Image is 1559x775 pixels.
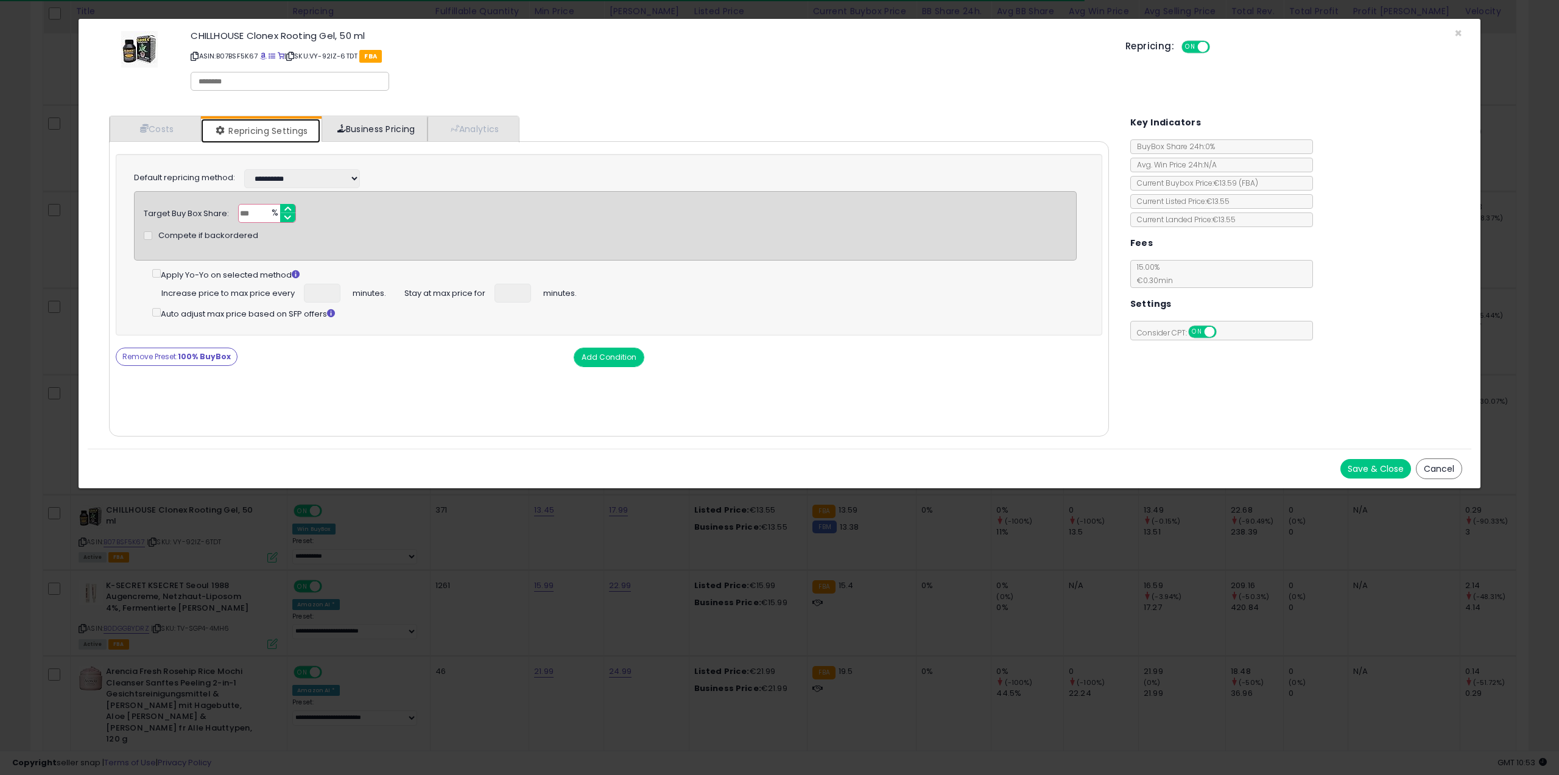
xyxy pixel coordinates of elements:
[1131,196,1230,206] span: Current Listed Price: €13.55
[158,230,258,242] span: Compete if backordered
[144,204,229,220] div: Target Buy Box Share:
[1239,178,1258,188] span: ( FBA )
[574,348,644,367] button: Add Condition
[1125,41,1174,51] h5: Repricing:
[1130,115,1202,130] h5: Key Indicators
[116,348,238,366] button: Remove Preset:
[201,119,320,143] a: Repricing Settings
[264,205,284,223] span: %
[1131,275,1173,286] span: €0.30 min
[191,31,1107,40] h3: CHILLHOUSE Clonex Rooting Gel, 50 ml
[152,306,1077,320] div: Auto adjust max price based on SFP offers
[322,116,428,141] a: Business Pricing
[1131,214,1236,225] span: Current Landed Price: €13.55
[1131,141,1215,152] span: BuyBox Share 24h: 0%
[134,172,235,184] label: Default repricing method:
[1416,458,1462,479] button: Cancel
[1130,236,1153,251] h5: Fees
[428,116,518,141] a: Analytics
[1183,42,1198,52] span: ON
[404,284,485,300] span: Stay at max price for
[353,284,386,300] span: minutes.
[543,284,577,300] span: minutes.
[1131,178,1258,188] span: Current Buybox Price:
[1214,178,1258,188] span: €13.59
[1130,296,1172,312] h5: Settings
[359,50,382,63] span: FBA
[191,46,1107,66] p: ASIN: B07BSF5K67 | SKU: VY-92IZ-6TDT
[110,116,201,141] a: Costs
[1208,42,1228,52] span: OFF
[1214,327,1234,337] span: OFF
[121,31,158,68] img: 51Lc+yNzmZL._SL60_.jpg
[152,267,1077,281] div: Apply Yo-Yo on selected method
[1454,24,1462,42] span: ×
[1131,160,1217,170] span: Avg. Win Price 24h: N/A
[1131,328,1233,338] span: Consider CPT:
[161,284,295,300] span: Increase price to max price every
[1340,459,1411,479] button: Save & Close
[178,351,231,362] strong: 100% BuyBox
[278,51,284,61] a: Your listing only
[1189,327,1205,337] span: ON
[1131,262,1173,286] span: 15.00 %
[260,51,267,61] a: BuyBox page
[269,51,275,61] a: All offer listings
